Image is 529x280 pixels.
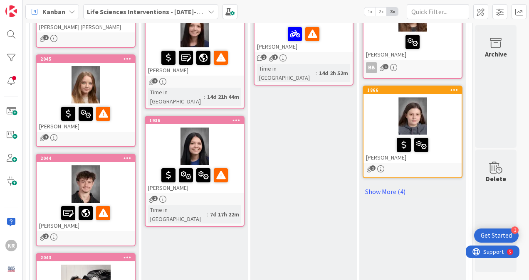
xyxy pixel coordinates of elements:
[366,62,377,73] div: BB
[5,263,17,275] img: avatar
[255,24,353,52] div: [PERSON_NAME]
[364,7,376,16] span: 1x
[481,231,512,240] div: Get Started
[87,7,216,16] b: Life Sciences Interventions - [DATE]-[DATE]
[257,64,316,82] div: Time in [GEOGRAPHIC_DATA]
[208,210,241,219] div: 7d 17h 22m
[316,69,317,78] span: :
[148,205,207,224] div: Time in [GEOGRAPHIC_DATA]
[5,5,17,17] img: Visit kanbanzone.com
[363,86,462,163] div: 1866[PERSON_NAME]
[17,1,38,11] span: Support
[37,155,135,162] div: 2044
[407,4,469,19] input: Quick Filter...
[43,3,45,10] div: 5
[40,255,135,260] div: 2043
[146,117,244,193] div: 1936[PERSON_NAME]
[261,54,267,60] span: 1
[145,116,245,227] a: 1936[PERSON_NAME]Time in [GEOGRAPHIC_DATA]:7d 17h 22m
[146,165,244,193] div: [PERSON_NAME]
[37,155,135,231] div: 2044[PERSON_NAME]
[36,54,136,147] a: 2045[PERSON_NAME]
[149,118,244,123] div: 1936
[204,92,205,101] span: :
[367,87,462,93] div: 1866
[205,92,241,101] div: 14d 21h 44m
[152,196,158,201] span: 1
[376,7,387,16] span: 2x
[363,32,462,60] div: [PERSON_NAME]
[387,7,398,16] span: 3x
[37,254,135,261] div: 2043
[36,154,136,246] a: 2044[PERSON_NAME]
[148,88,204,106] div: Time in [GEOGRAPHIC_DATA]
[370,165,376,171] span: 1
[37,103,135,132] div: [PERSON_NAME]
[43,134,49,140] span: 1
[207,210,208,219] span: :
[474,228,519,243] div: Open Get Started checklist, remaining modules: 3
[146,117,244,124] div: 1936
[40,155,135,161] div: 2044
[272,54,278,60] span: 1
[42,7,65,17] span: Kanban
[383,64,388,69] span: 1
[363,62,462,73] div: BB
[152,78,158,84] span: 1
[363,86,462,178] a: 1866[PERSON_NAME]
[5,240,17,251] div: KR
[486,174,506,184] div: Delete
[40,56,135,62] div: 2045
[43,233,49,239] span: 1
[37,55,135,132] div: 2045[PERSON_NAME]
[43,35,49,40] span: 1
[37,55,135,63] div: 2045
[363,135,462,163] div: [PERSON_NAME]
[363,185,462,198] a: Show More (4)
[485,49,507,59] div: Archive
[511,226,519,234] div: 3
[37,203,135,231] div: [PERSON_NAME]
[363,86,462,94] div: 1866
[146,47,244,76] div: [PERSON_NAME]
[317,69,350,78] div: 14d 2h 52m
